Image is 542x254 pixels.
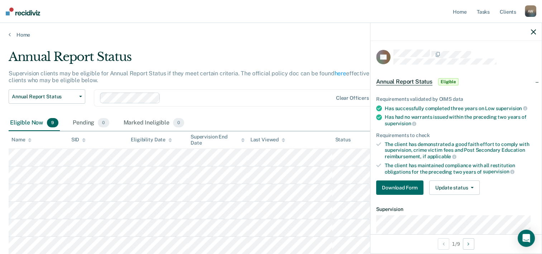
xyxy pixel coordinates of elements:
span: 0 [173,118,184,127]
div: Name [11,137,32,143]
button: Previous Opportunity [438,238,449,250]
button: Download Form [376,180,423,195]
span: Annual Report Status [12,94,76,100]
div: Requirements to check [376,132,536,138]
span: applicable [427,154,456,159]
div: Annual Report Status [9,50,415,70]
img: Recidiviz [6,8,40,15]
div: Requirements validated by OIMS data [376,96,536,102]
div: SID [71,137,86,143]
div: The client has maintained compliance with all restitution obligations for the preceding two years of [385,163,536,175]
span: supervision [483,169,514,174]
dt: Supervision [376,206,536,212]
div: Open Intercom Messenger [518,230,535,247]
button: Next Opportunity [463,238,474,250]
div: A W [525,5,536,17]
span: supervision [385,121,416,126]
div: Last Viewed [250,137,285,143]
a: Navigate to form link [376,180,426,195]
div: Supervision End Date [191,134,245,146]
span: Eligible [438,78,459,85]
div: The client has demonstrated a good faith effort to comply with supervision, crime victim fees and... [385,141,536,160]
a: Home [9,32,533,38]
div: Eligibility Date [131,137,172,143]
div: Annual Report StatusEligible [370,70,542,93]
div: Marked Ineligible [122,115,186,131]
div: Clear officers [336,95,369,101]
span: Annual Report Status [376,78,432,85]
div: Has had no warrants issued within the preceding two years of [385,114,536,126]
div: Has successfully completed three years on Low [385,105,536,112]
button: Update status [429,180,480,195]
div: Status [335,137,350,143]
div: Eligible Now [9,115,60,131]
span: 0 [98,118,109,127]
p: Supervision clients may be eligible for Annual Report Status if they meet certain criteria. The o... [9,70,410,84]
div: Pending [71,115,110,131]
span: 9 [47,118,58,127]
span: supervision [496,105,527,111]
a: here [335,70,346,77]
div: 1 / 9 [370,234,542,253]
